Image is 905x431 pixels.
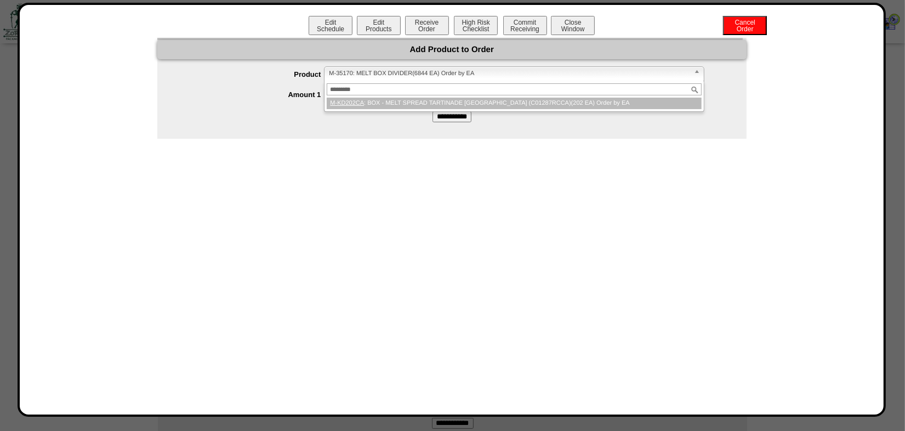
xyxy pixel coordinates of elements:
button: High RiskChecklist [454,16,498,35]
button: CancelOrder [723,16,767,35]
label: Amount 1 [179,90,325,99]
button: EditProducts [357,16,401,35]
label: Product [179,70,325,78]
em: M-KD202CA [330,100,364,106]
div: Add Product to Order [157,40,747,59]
a: CloseWindow [550,25,596,33]
button: CommitReceiving [503,16,547,35]
a: High RiskChecklist [453,25,500,33]
button: EditSchedule [309,16,352,35]
button: ReceiveOrder [405,16,449,35]
span: M-35170: MELT BOX DIVIDER(6844 EA) Order by EA [329,67,689,80]
button: CloseWindow [551,16,595,35]
li: : BOX - MELT SPREAD TARTINADE [GEOGRAPHIC_DATA] (C01287RCCA)(202 EA) Order by EA [327,98,701,109]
